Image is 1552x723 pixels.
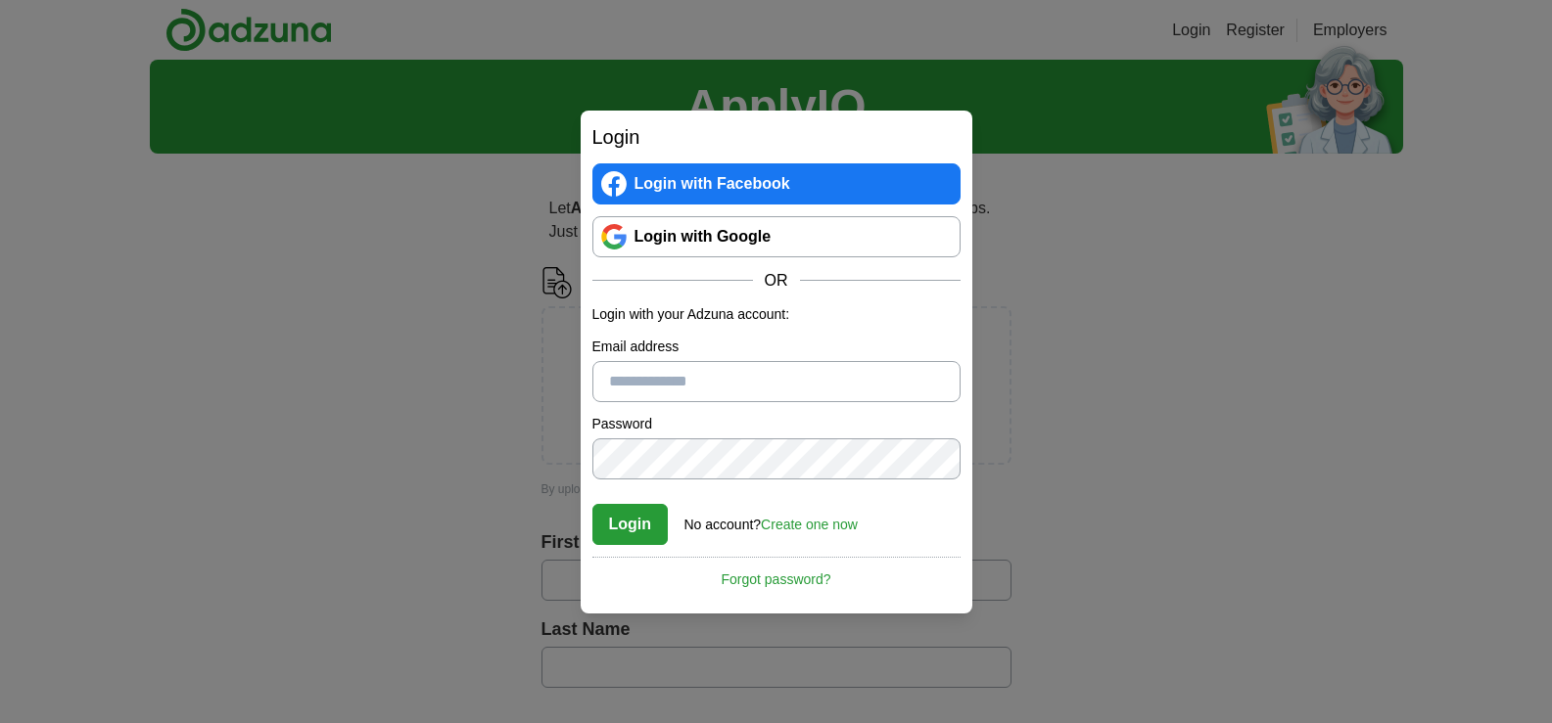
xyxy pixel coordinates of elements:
h2: Login [592,122,961,152]
a: Create one now [761,517,858,532]
a: Login with Google [592,216,961,257]
span: OR [753,269,800,293]
div: No account? [684,503,858,535]
a: Forgot password? [592,557,961,590]
label: Password [592,414,961,434]
p: Login with your Adzuna account: [592,304,961,325]
button: Login [592,504,669,545]
label: Email address [592,337,961,357]
a: Login with Facebook [592,163,961,204]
